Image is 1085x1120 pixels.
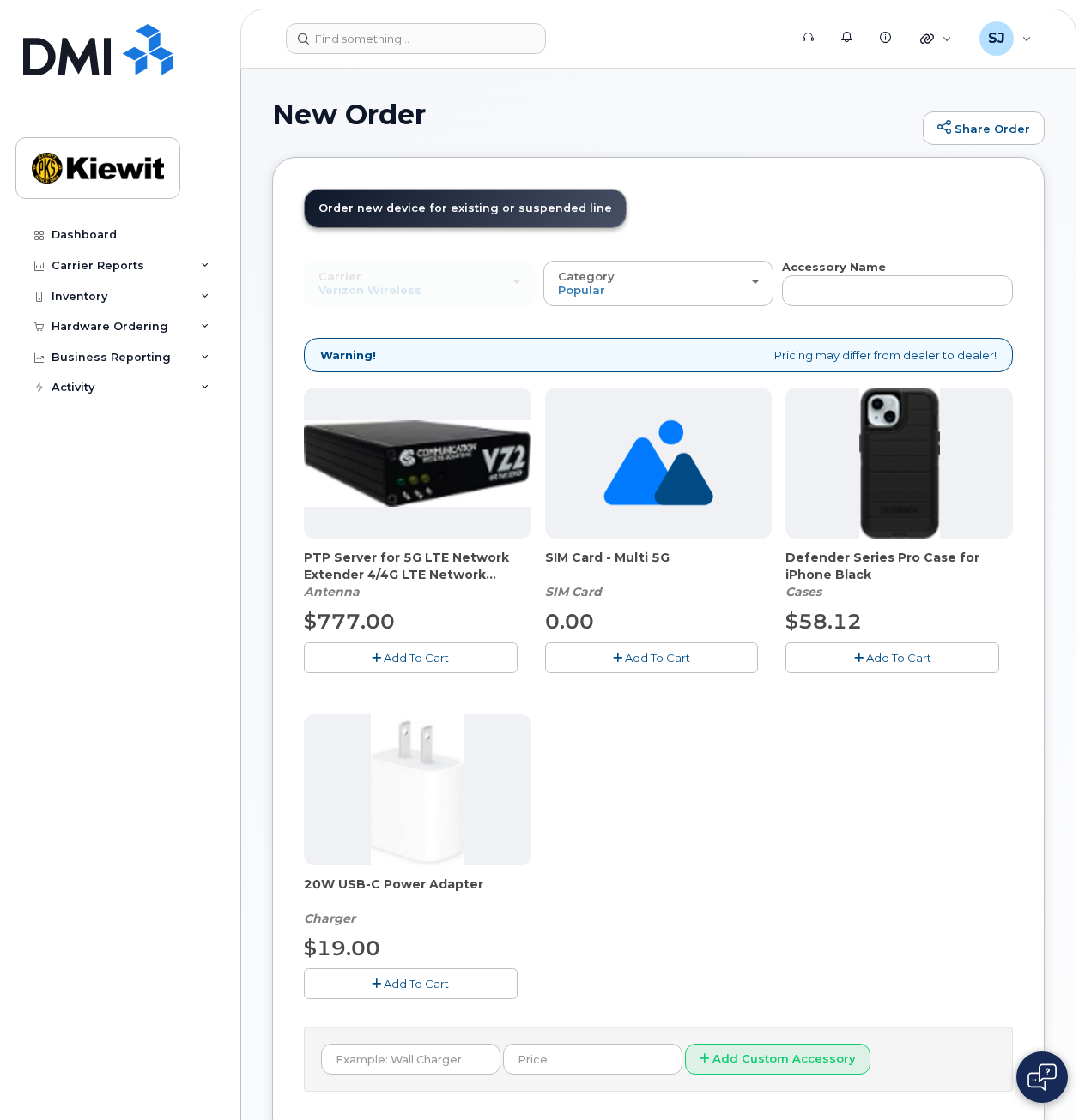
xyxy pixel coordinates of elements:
button: Add To Cart [304,968,518,998]
div: 20W USB-C Power Adapter [304,876,531,927]
span: Add To Cart [384,651,449,665]
img: apple20w.jpg [371,714,464,865]
a: Share Order [923,111,1045,146]
span: $58.12 [785,609,862,634]
button: Add Custom Accessory [685,1044,870,1075]
span: $777.00 [304,609,395,634]
span: 20W USB-C Power Adapter [304,876,531,910]
span: $19.00 [304,936,380,960]
em: SIM Card [545,584,602,599]
img: defenderiphone14.png [859,388,940,539]
button: Add To Cart [304,642,518,672]
div: PTP Server for 5G LTE Network Extender 4/4G LTE Network Extender 3 [304,549,531,600]
div: SIM Card - Multi 5G [545,549,773,600]
em: Cases [785,584,821,599]
img: no_image_found-2caef05468ed5679b831cfe6fc140e25e0c280774317ffc20a367ab7fd17291e.png [603,388,712,539]
span: PTP Server for 5G LTE Network Extender 4/4G LTE Network Extender 3 [304,549,531,583]
span: Defender Series Pro Case for iPhone Black [785,549,1013,583]
button: Add To Cart [785,642,999,672]
em: Charger [304,911,355,926]
span: Popular [558,283,605,297]
button: Add To Cart [545,642,759,672]
img: Casa_Sysem.png [304,420,531,507]
div: Pricing may differ from dealer to dealer! [304,338,1013,373]
button: Category Popular [543,261,774,305]
span: Add To Cart [625,651,690,665]
strong: Accessory Name [782,260,886,274]
img: Open chat [1027,1063,1057,1091]
span: 0.00 [545,609,594,634]
span: SIM Card - Multi 5G [545,549,773,583]
input: Price [503,1044,682,1075]
strong: Warning! [320,347,376,364]
em: Antenna [304,584,360,599]
div: Defender Series Pro Case for iPhone Black [785,549,1013,600]
h1: New Order [272,99,914,129]
span: Add To Cart [866,651,931,665]
span: Order new device for existing or suspended line [318,202,612,214]
span: Add To Cart [384,977,449,991]
input: Example: Wall Charger [321,1044,500,1075]
span: Category [558,269,615,283]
